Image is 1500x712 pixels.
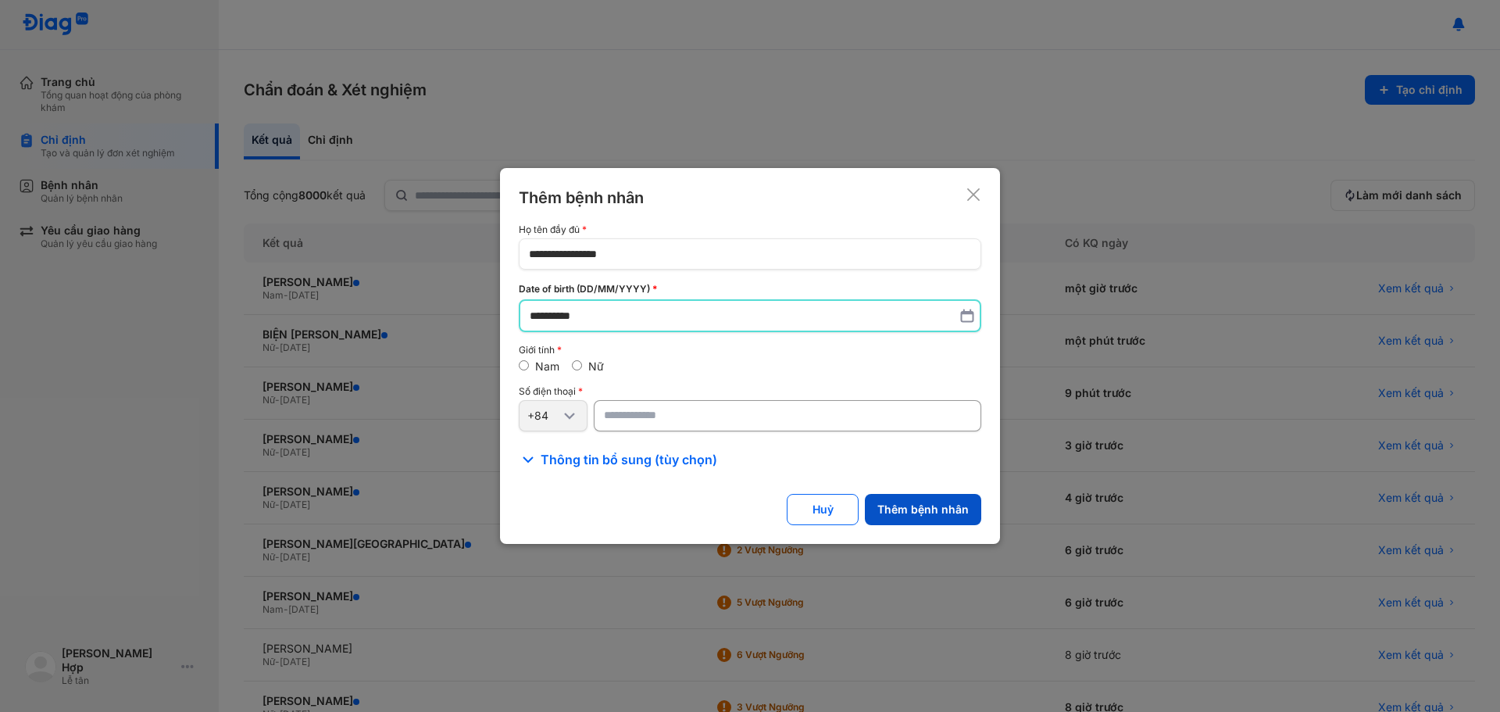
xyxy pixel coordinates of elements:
[519,386,981,397] div: Số điện thoại
[527,409,560,423] div: +84
[535,360,559,373] label: Nam
[519,187,644,209] div: Thêm bệnh nhân
[787,494,859,525] button: Huỷ
[519,224,981,235] div: Họ tên đầy đủ
[541,450,717,469] span: Thông tin bổ sung (tùy chọn)
[519,345,981,356] div: Giới tính
[865,494,981,525] button: Thêm bệnh nhân
[588,360,604,373] label: Nữ
[519,282,981,296] div: Date of birth (DD/MM/YYYY)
